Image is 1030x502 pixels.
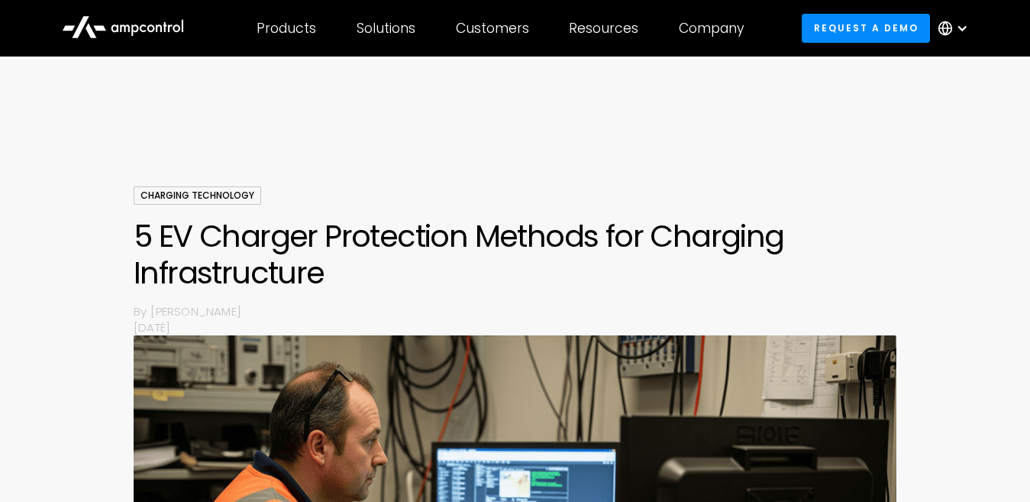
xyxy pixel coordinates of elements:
p: [PERSON_NAME] [150,303,896,319]
p: By [134,303,150,319]
div: Resources [569,20,638,37]
div: Products [257,20,316,37]
p: [DATE] [134,319,896,335]
a: Request a demo [802,14,930,42]
div: Solutions [357,20,415,37]
div: Charging Technology [134,186,261,205]
div: Company [679,20,744,37]
div: Customers [456,20,529,37]
h1: 5 EV Charger Protection Methods for Charging Infrastructure [134,218,896,291]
